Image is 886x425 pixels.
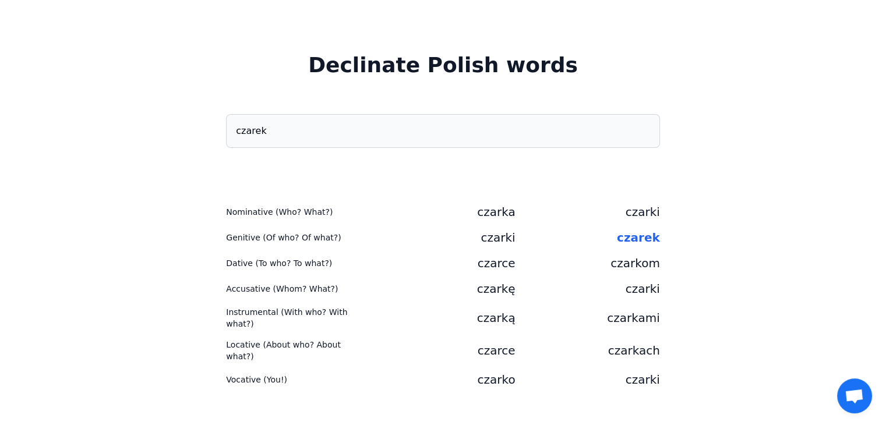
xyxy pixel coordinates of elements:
div: czarki [516,281,660,297]
div: Instrumental (With who? With what?) [226,306,370,330]
div: czarek [516,229,660,246]
div: Accusative (Whom? What?) [226,283,370,295]
div: Nominative (Who? What?) [226,206,370,218]
input: input any Polish word in the basic form [226,114,660,148]
div: czarkach [516,342,660,359]
div: czarko [370,371,515,388]
div: czarką [370,310,515,326]
div: czarki [516,371,660,388]
div: czarkom [516,255,660,271]
div: czarki [516,204,660,220]
div: czarki [370,229,515,246]
div: czarce [370,342,515,359]
div: czarkę [370,281,515,297]
div: czarce [370,255,515,271]
div: czarkami [516,310,660,326]
span: Declinate Polish words [308,53,578,77]
div: Dative (To who? To what?) [226,257,370,269]
div: Vocative (You!) [226,374,370,385]
div: Locative (About who? About what?) [226,339,370,362]
div: czarka [370,204,515,220]
div: Open chat [837,378,872,413]
div: Genitive (Of who? Of what?) [226,232,370,243]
